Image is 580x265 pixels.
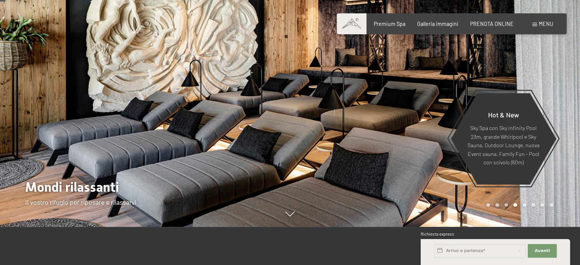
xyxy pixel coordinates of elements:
[486,203,490,207] div: Carousel Page 1
[513,203,517,207] div: Carousel Page 4 (Current Slide)
[470,21,514,27] a: PRENOTA ONLINE
[450,93,556,185] a: Hot & New Sky Spa con Sky infinity Pool 23m, grande Whirlpool e Sky Sauna, Outdoor Lounge, nuova ...
[549,203,553,207] div: Carousel Page 8
[504,203,508,207] div: Carousel Page 3
[374,21,405,27] a: Premium Spa
[539,21,553,27] span: Menu
[495,203,499,207] div: Carousel Page 2
[532,203,535,207] div: Carousel Page 6
[421,231,454,236] span: Richiesta express
[467,124,540,167] p: Sky Spa con Sky infinity Pool 23m, grande Whirlpool e Sky Sauna, Outdoor Lounge, nuova Event saun...
[417,21,458,27] a: Galleria immagini
[484,203,553,207] div: Carousel Pagination
[528,244,557,258] button: Avanti
[522,203,526,207] div: Carousel Page 5
[488,111,519,119] span: Hot & New
[540,203,544,207] div: Carousel Page 7
[535,248,550,254] span: Avanti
